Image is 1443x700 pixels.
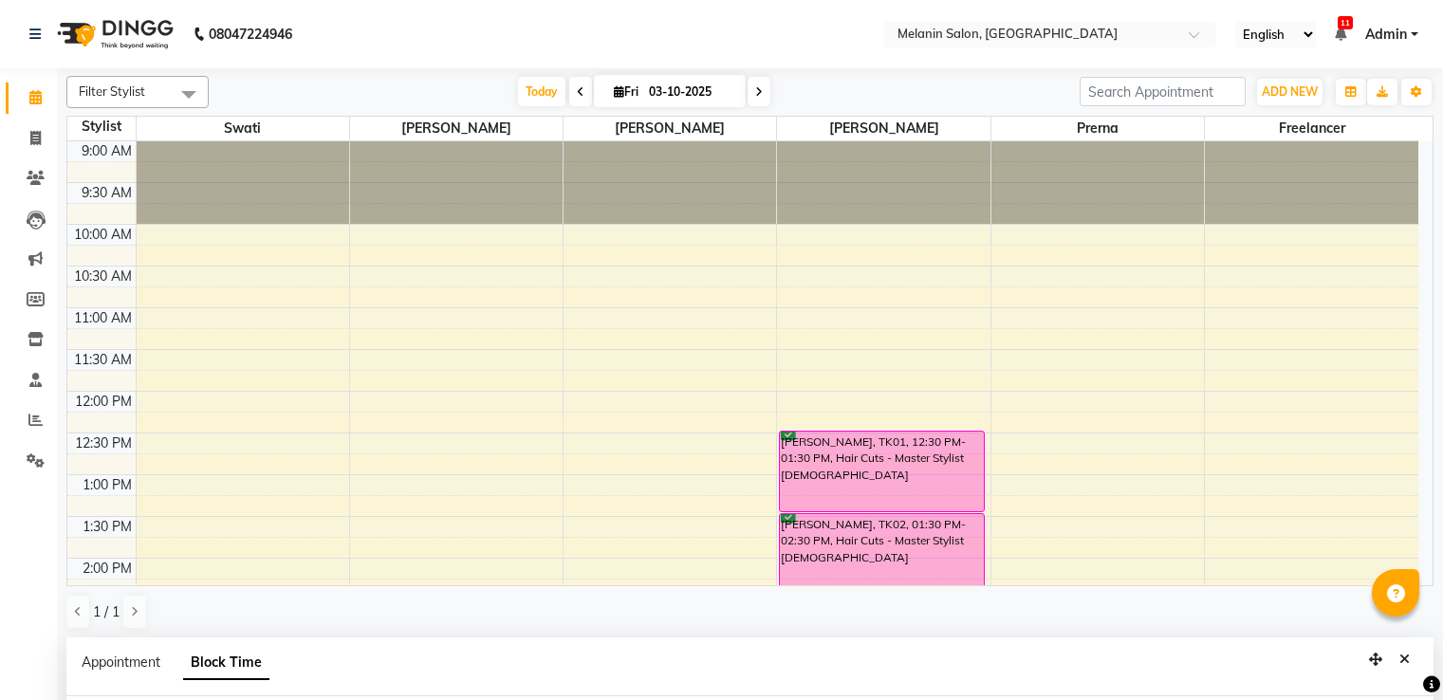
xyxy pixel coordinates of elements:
span: Swati [137,117,349,140]
input: 2025-10-03 [643,78,738,106]
span: 1 / 1 [93,602,120,622]
div: 9:30 AM [78,183,136,203]
span: 11 [1338,16,1353,29]
div: Stylist [67,117,136,137]
span: [PERSON_NAME] [564,117,776,140]
div: [PERSON_NAME], TK02, 01:30 PM-02:30 PM, Hair Cuts - Master Stylist [DEMOGRAPHIC_DATA] [780,514,984,594]
span: Fri [609,84,643,99]
div: 12:00 PM [71,392,136,412]
span: Block Time [183,646,269,680]
div: 2:00 PM [79,559,136,579]
span: Prerna [991,117,1204,140]
b: 08047224946 [209,8,292,61]
span: Admin [1365,25,1407,45]
div: 9:00 AM [78,141,136,161]
div: [PERSON_NAME], TK01, 12:30 PM-01:30 PM, Hair Cuts - Master Stylist [DEMOGRAPHIC_DATA] [780,432,984,511]
span: Appointment [82,654,160,671]
span: ADD NEW [1262,84,1318,99]
div: 11:00 AM [70,308,136,328]
div: 1:00 PM [79,475,136,495]
a: 11 [1335,26,1346,43]
div: 10:30 AM [70,267,136,286]
img: logo [48,8,178,61]
span: [PERSON_NAME] [777,117,990,140]
span: freelancer [1205,117,1418,140]
div: 10:00 AM [70,225,136,245]
div: 12:30 PM [71,433,136,453]
span: Filter Stylist [79,83,145,99]
div: 1:30 PM [79,517,136,537]
button: ADD NEW [1257,79,1323,105]
iframe: chat widget [1363,624,1424,681]
div: 11:30 AM [70,350,136,370]
span: [PERSON_NAME] [350,117,563,140]
input: Search Appointment [1080,77,1246,106]
span: Today [518,77,565,106]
